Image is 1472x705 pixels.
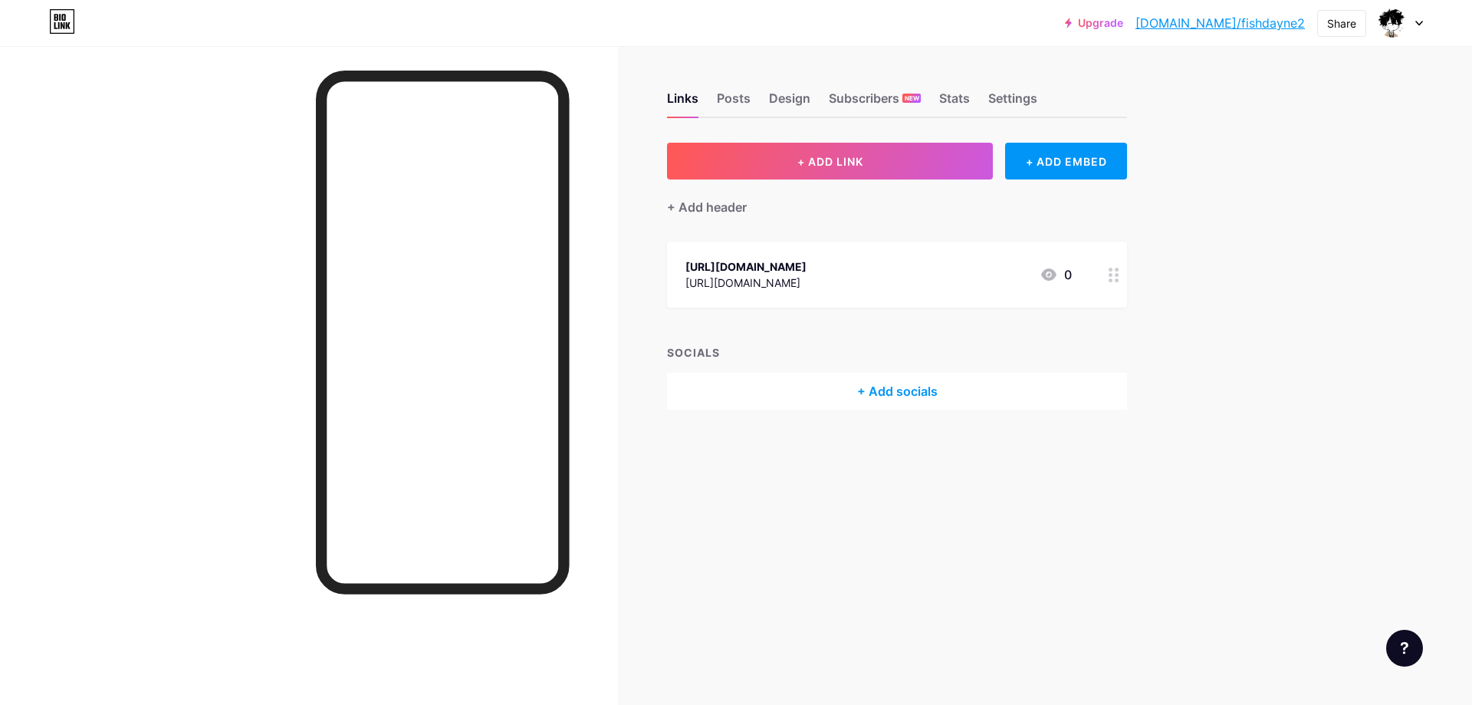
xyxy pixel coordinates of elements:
[939,89,970,117] div: Stats
[769,89,810,117] div: Design
[667,143,993,180] button: + ADD LINK
[1378,8,1407,38] img: Đinh Đức Phong
[667,344,1127,361] div: SOCIALS
[905,94,919,103] span: NEW
[1327,15,1356,31] div: Share
[717,89,751,117] div: Posts
[829,89,921,117] div: Subscribers
[1005,143,1127,180] div: + ADD EMBED
[667,373,1127,410] div: + Add socials
[797,155,863,168] span: + ADD LINK
[1065,17,1123,29] a: Upgrade
[667,89,698,117] div: Links
[988,89,1037,117] div: Settings
[685,259,807,275] div: [URL][DOMAIN_NAME]
[1135,14,1305,32] a: [DOMAIN_NAME]/fishdayne2
[667,198,747,216] div: + Add header
[685,275,807,291] div: [URL][DOMAIN_NAME]
[1040,265,1072,284] div: 0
